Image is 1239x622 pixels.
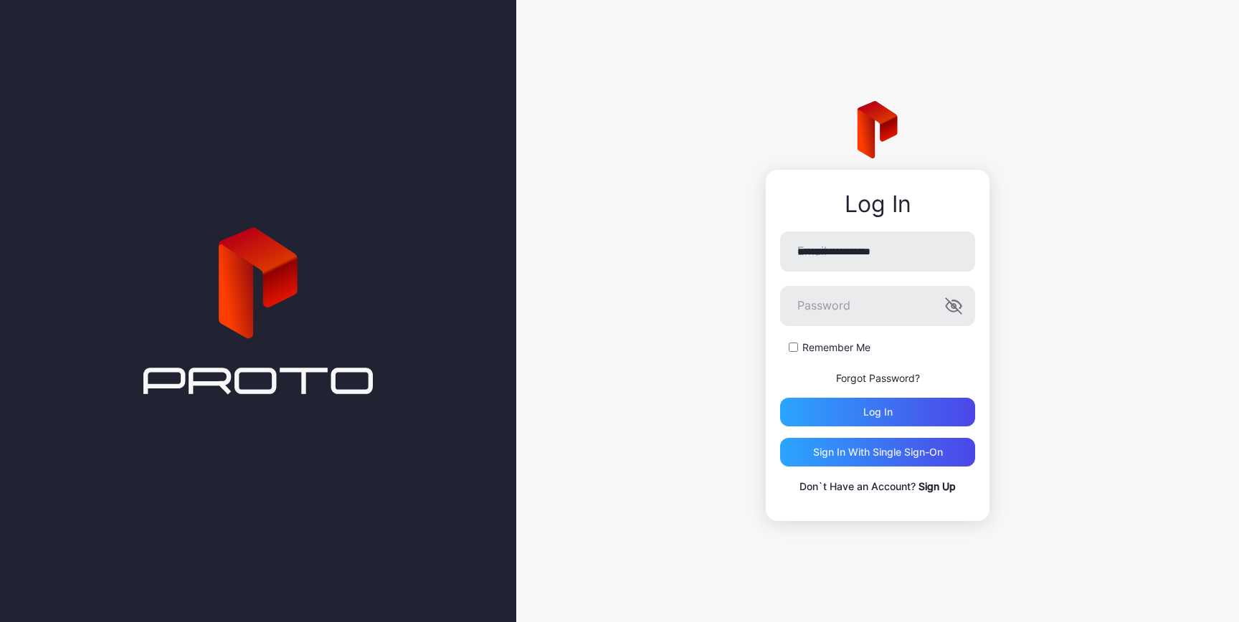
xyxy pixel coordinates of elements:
div: Log in [863,406,893,418]
input: Password [780,286,975,326]
label: Remember Me [802,340,870,355]
div: Log In [780,191,975,217]
a: Sign Up [918,480,956,492]
button: Log in [780,398,975,426]
input: Email [780,231,975,272]
a: Forgot Password? [836,372,920,384]
div: Sign in With Single Sign-On [813,446,943,458]
button: Password [945,297,962,315]
p: Don`t Have an Account? [780,478,975,495]
button: Sign in With Single Sign-On [780,438,975,466]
